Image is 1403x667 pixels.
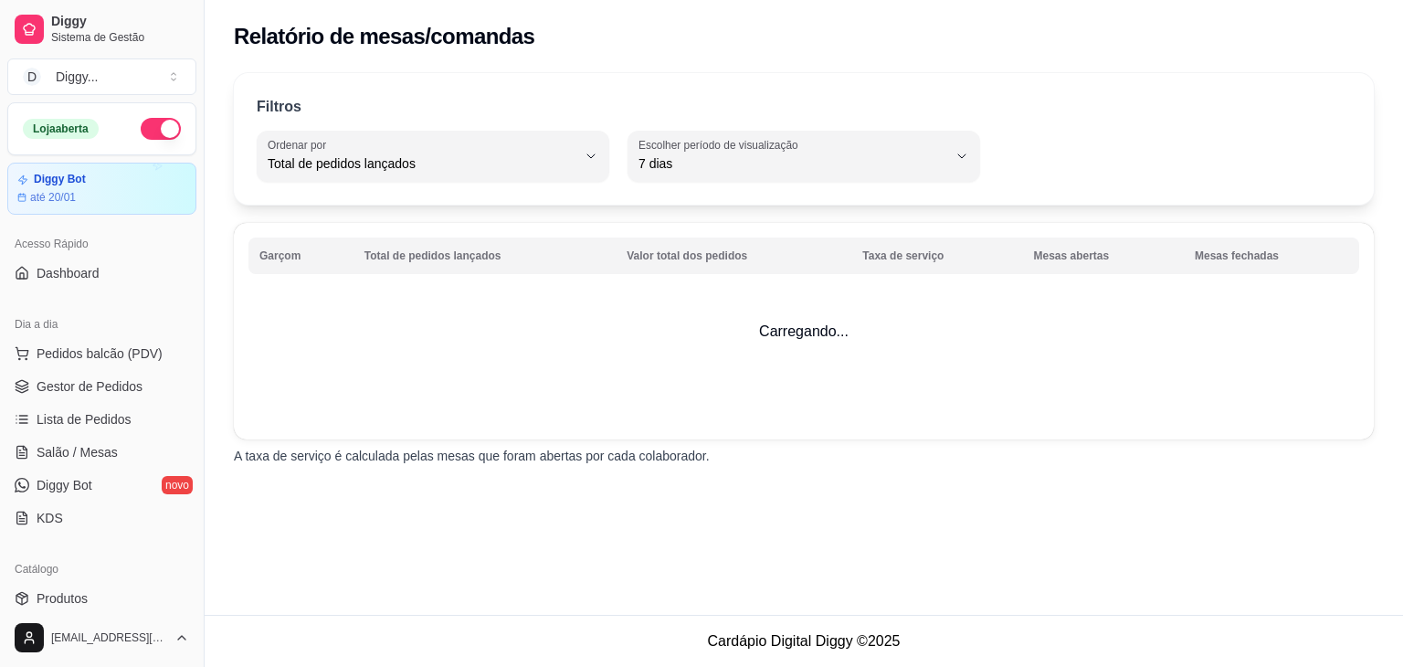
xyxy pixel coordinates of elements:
div: Loja aberta [23,119,99,139]
article: Diggy Bot [34,173,86,186]
button: Escolher período de visualização7 dias [628,131,980,182]
button: Ordenar porTotal de pedidos lançados [257,131,609,182]
span: Gestor de Pedidos [37,377,142,396]
footer: Cardápio Digital Diggy © 2025 [205,615,1403,667]
a: Diggy Botnovo [7,471,196,500]
a: DiggySistema de Gestão [7,7,196,51]
span: Diggy Bot [37,476,92,494]
a: Salão / Mesas [7,438,196,467]
label: Escolher período de visualização [638,137,804,153]
span: Sistema de Gestão [51,30,189,45]
span: Pedidos balcão (PDV) [37,344,163,363]
div: Diggy ... [56,68,98,86]
span: [EMAIL_ADDRESS][DOMAIN_NAME] [51,630,167,645]
span: Salão / Mesas [37,443,118,461]
p: Filtros [257,96,301,118]
button: Alterar Status [141,118,181,140]
span: Dashboard [37,264,100,282]
span: D [23,68,41,86]
span: 7 dias [638,154,947,173]
p: A taxa de serviço é calculada pelas mesas que foram abertas por cada colaborador. [234,447,1374,465]
div: Dia a dia [7,310,196,339]
a: KDS [7,503,196,533]
div: Acesso Rápido [7,229,196,259]
span: Diggy [51,14,189,30]
button: [EMAIL_ADDRESS][DOMAIN_NAME] [7,616,196,660]
a: Produtos [7,584,196,613]
h2: Relatório de mesas/comandas [234,22,534,51]
a: Dashboard [7,259,196,288]
article: até 20/01 [30,190,76,205]
span: Total de pedidos lançados [268,154,576,173]
button: Pedidos balcão (PDV) [7,339,196,368]
span: Lista de Pedidos [37,410,132,429]
td: Carregando... [234,223,1374,439]
button: Select a team [7,58,196,95]
a: Gestor de Pedidos [7,372,196,401]
div: Catálogo [7,555,196,584]
span: KDS [37,509,63,527]
a: Lista de Pedidos [7,405,196,434]
label: Ordenar por [268,137,332,153]
span: Produtos [37,589,88,608]
a: Diggy Botaté 20/01 [7,163,196,215]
